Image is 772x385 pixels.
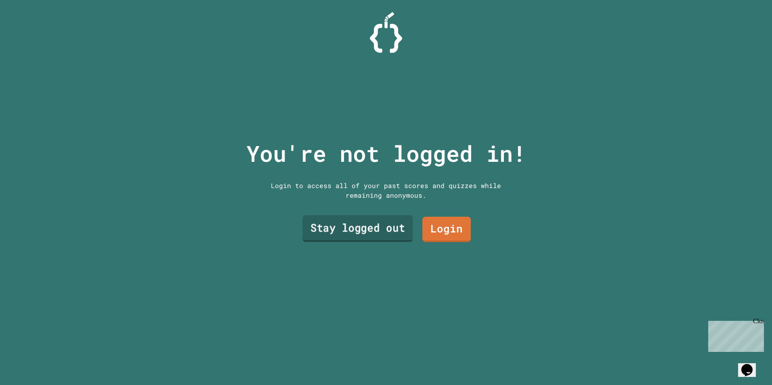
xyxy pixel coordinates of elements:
a: Stay logged out [302,215,413,242]
iframe: chat widget [705,318,764,352]
div: Login to access all of your past scores and quizzes while remaining anonymous. [265,181,507,200]
p: You're not logged in! [246,137,526,170]
div: Chat with us now!Close [3,3,56,51]
a: Login [422,217,471,242]
img: Logo.svg [370,12,402,53]
iframe: chat widget [738,353,764,377]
